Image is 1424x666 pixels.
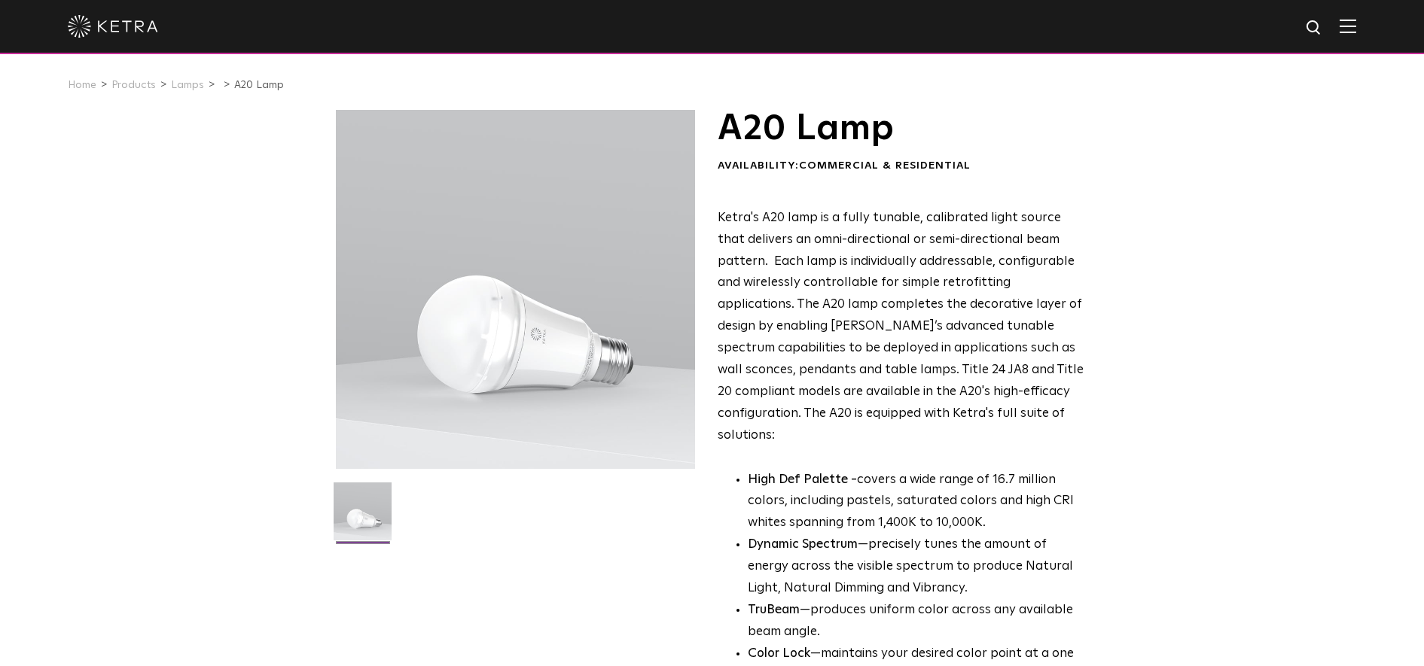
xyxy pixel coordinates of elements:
[748,600,1084,643] li: —produces uniform color across any available beam angle.
[748,470,1084,535] p: covers a wide range of 16.7 million colors, including pastels, saturated colors and high CRI whit...
[111,80,156,90] a: Products
[171,80,204,90] a: Lamps
[1340,19,1356,33] img: Hamburger%20Nav.svg
[1305,19,1324,38] img: search icon
[68,80,96,90] a: Home
[748,534,1084,600] li: —precisely tunes the amount of energy across the visible spectrum to produce Natural Light, Natur...
[748,604,800,616] strong: TruBeam
[334,482,392,552] img: A20-Lamp-2021-Web-Square
[234,80,284,90] a: A20 Lamp
[718,110,1084,147] h1: A20 Lamp
[718,211,1084,442] span: Ketra's A20 lamp is a fully tunable, calibrated light source that delivers an omni-directional or...
[68,15,158,38] img: ketra-logo-2019-white
[748,473,857,486] strong: High Def Palette -
[799,160,971,171] span: Commercial & Residential
[748,647,810,660] strong: Color Lock
[718,159,1084,174] div: Availability:
[748,538,858,551] strong: Dynamic Spectrum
